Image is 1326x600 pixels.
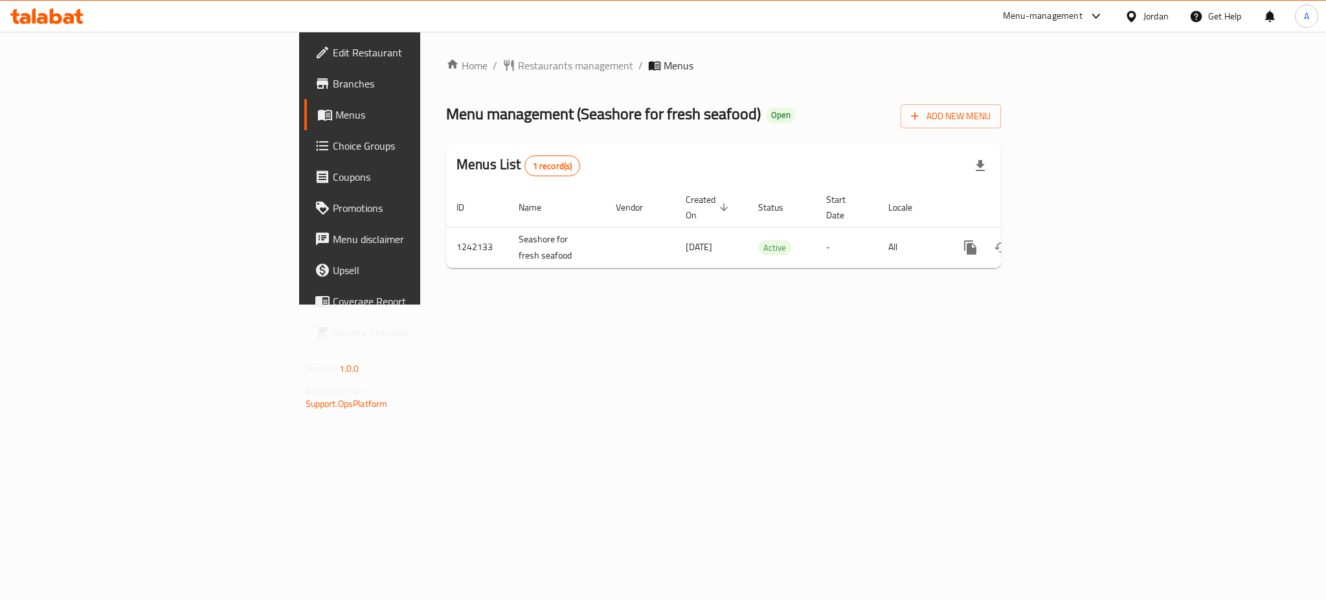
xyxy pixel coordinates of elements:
a: Upsell [304,255,521,286]
a: Branches [304,68,521,99]
button: Add New Menu [901,104,1001,128]
span: Menu management ( Seashore for fresh seafood ) [446,99,761,128]
span: Menus [664,58,693,73]
table: enhanced table [446,188,1090,268]
span: Created On [686,192,732,223]
span: Add New Menu [911,108,991,124]
a: Support.OpsPlatform [306,395,388,412]
a: Choice Groups [304,130,521,161]
td: - [816,227,878,268]
button: Change Status [986,232,1017,263]
a: Menu disclaimer [304,224,521,255]
span: Branches [333,76,510,91]
span: Edit Restaurant [333,45,510,60]
span: Status [758,200,800,215]
a: Edit Restaurant [304,37,521,68]
div: Menu-management [1003,8,1083,24]
span: Choice Groups [333,138,510,154]
button: more [955,232,986,263]
span: Get support on: [306,382,365,399]
span: Open [766,110,796,121]
a: Promotions [304,192,521,224]
th: Actions [945,188,1090,227]
div: Export file [965,150,996,181]
a: Restaurants management [502,58,633,73]
a: Menus [304,99,521,130]
span: A [1304,9,1309,23]
span: Menu disclaimer [333,231,510,247]
nav: breadcrumb [446,58,1001,73]
span: Vendor [616,200,660,215]
a: Coverage Report [304,286,521,317]
span: ID [456,200,481,215]
span: 1 record(s) [525,160,580,172]
span: Upsell [333,262,510,278]
span: Locale [888,200,929,215]
a: Coupons [304,161,521,192]
td: Seashore for fresh seafood [508,227,605,268]
span: Name [519,200,558,215]
span: Coupons [333,169,510,185]
span: Promotions [333,200,510,216]
div: Open [766,108,796,123]
li: / [638,58,643,73]
span: Restaurants management [518,58,633,73]
div: Jordan [1143,9,1169,23]
span: Menus [335,107,510,122]
span: [DATE] [686,238,712,255]
a: Grocery Checklist [304,317,521,348]
span: Coverage Report [333,294,510,309]
h2: Menus List [456,155,580,176]
span: Start Date [826,192,862,223]
span: Version: [306,360,337,377]
td: All [878,227,945,268]
div: Total records count [524,156,581,176]
span: Grocery Checklist [333,325,510,340]
span: Active [758,240,791,255]
span: 1.0.0 [339,360,359,377]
